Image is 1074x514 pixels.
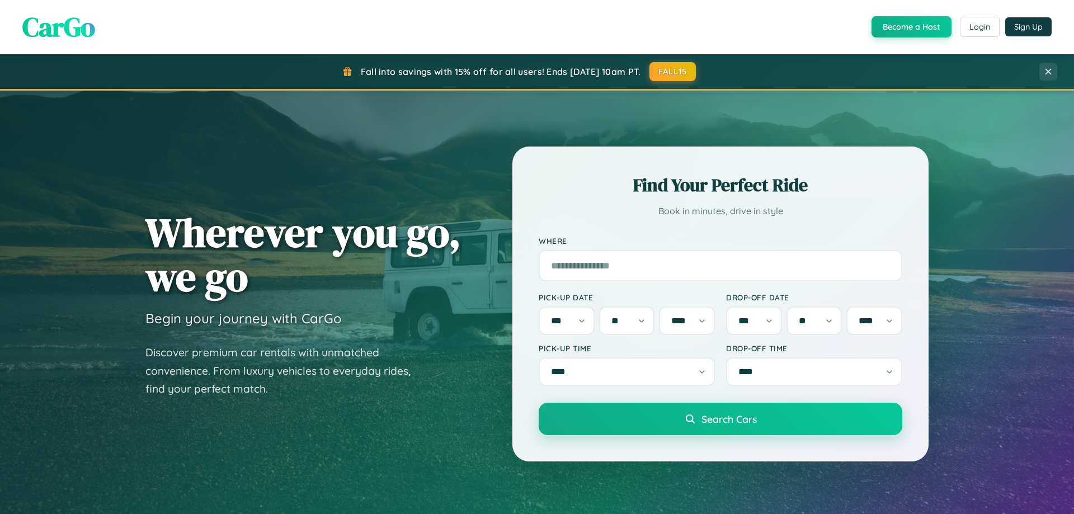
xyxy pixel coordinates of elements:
button: Search Cars [539,403,902,435]
h3: Begin your journey with CarGo [145,310,342,327]
label: Where [539,236,902,246]
p: Discover premium car rentals with unmatched convenience. From luxury vehicles to everyday rides, ... [145,343,425,398]
button: Sign Up [1005,17,1052,36]
h2: Find Your Perfect Ride [539,173,902,197]
label: Drop-off Date [726,293,902,302]
label: Pick-up Time [539,343,715,353]
label: Pick-up Date [539,293,715,302]
h1: Wherever you go, we go [145,210,461,299]
label: Drop-off Time [726,343,902,353]
button: FALL15 [649,62,696,81]
span: Search Cars [701,413,757,425]
span: Fall into savings with 15% off for all users! Ends [DATE] 10am PT. [361,66,641,77]
p: Book in minutes, drive in style [539,203,902,219]
button: Become a Host [872,16,951,37]
button: Login [960,17,1000,37]
span: CarGo [22,8,95,45]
